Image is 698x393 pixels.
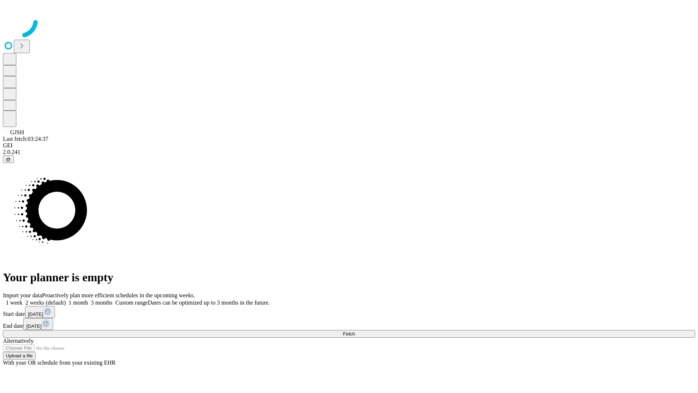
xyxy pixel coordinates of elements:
[3,360,116,366] span: With your OR schedule from your existing EHR
[3,149,695,155] div: 2.0.241
[6,156,11,162] span: @
[3,330,695,338] button: Fetch
[3,136,48,142] span: Last fetch: 03:24:37
[69,299,88,306] span: 1 month
[3,271,695,284] h1: Your planner is empty
[3,352,36,360] button: Upload a file
[3,338,33,344] span: Alternatively
[23,318,53,330] button: [DATE]
[3,142,695,149] div: GEI
[28,311,43,317] span: [DATE]
[6,299,23,306] span: 1 week
[91,299,112,306] span: 3 months
[25,299,66,306] span: 2 weeks (default)
[115,299,148,306] span: Custom range
[3,155,14,163] button: @
[26,323,41,329] span: [DATE]
[3,318,695,330] div: End date
[3,292,42,298] span: Import your data
[42,292,195,298] span: Proactively plan more efficient schedules in the upcoming weeks.
[3,306,695,318] div: Start date
[343,331,355,337] span: Fetch
[10,129,24,135] span: GJSH
[148,299,270,306] span: Dates can be optimized up to 3 months in the future.
[25,306,55,318] button: [DATE]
